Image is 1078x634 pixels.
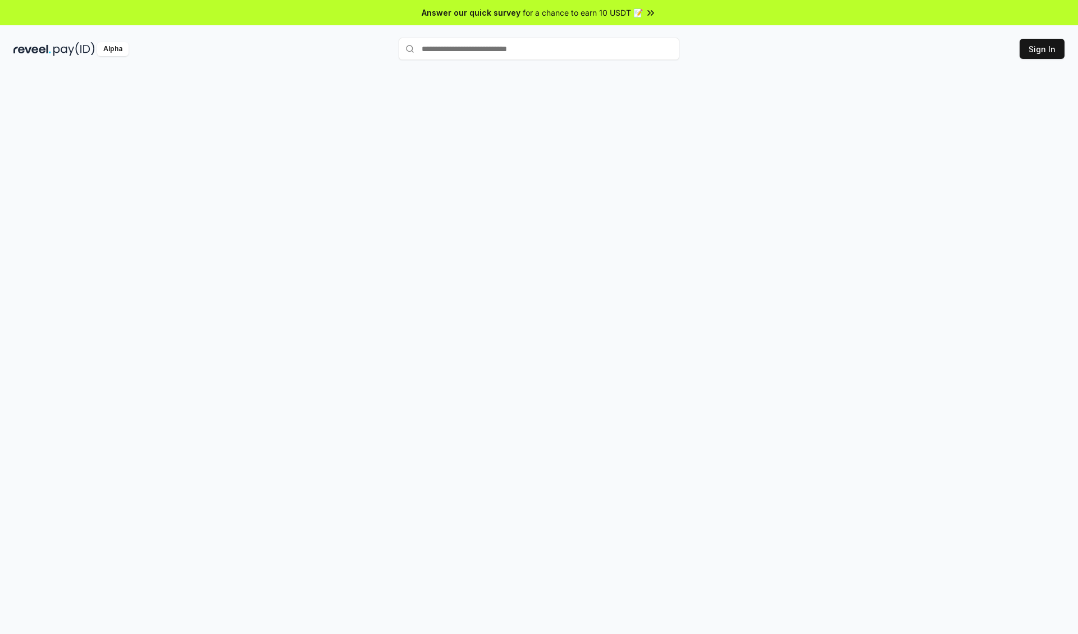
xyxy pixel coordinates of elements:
img: pay_id [53,42,95,56]
button: Sign In [1020,39,1065,59]
img: reveel_dark [13,42,51,56]
span: Answer our quick survey [422,7,520,19]
div: Alpha [97,42,129,56]
span: for a chance to earn 10 USDT 📝 [523,7,643,19]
